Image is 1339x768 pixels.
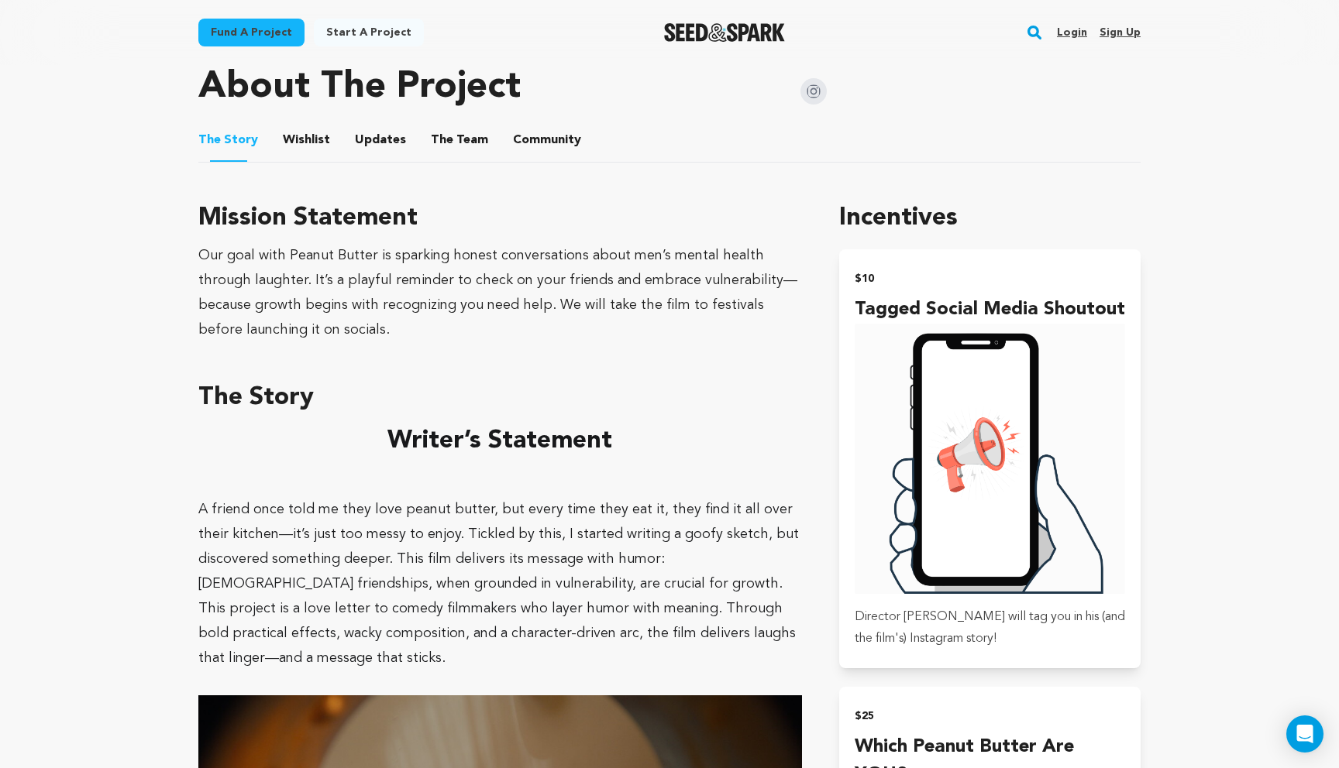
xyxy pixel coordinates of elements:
[198,379,802,417] h3: The Story
[1100,20,1141,45] a: Sign up
[314,19,424,46] a: Start a project
[664,23,786,42] a: Seed&Spark Homepage
[839,249,1141,668] button: $10 Tagged Social Media Shoutout incentive Director [PERSON_NAME] will tag you in his (and the fi...
[198,19,305,46] a: Fund a project
[198,69,521,106] h1: About The Project
[198,131,258,149] span: Story
[355,131,406,149] span: Updates
[855,705,1125,727] h2: $25
[1057,20,1087,45] a: Login
[283,131,330,149] span: Wishlist
[513,131,581,149] span: Community
[855,296,1125,324] h4: Tagged Social Media Shoutout
[1286,715,1324,753] div: Open Intercom Messenger
[800,78,827,105] img: Seed&Spark Instagram Icon
[198,502,799,665] span: A friend once told me they love peanut butter, but every time they eat it, they find it all over ...
[387,429,612,454] strong: Writer’s Statement
[855,606,1125,650] p: Director [PERSON_NAME] will tag you in his (and the film's) Instagram story!
[855,324,1125,594] img: incentive
[198,131,221,149] span: The
[198,200,802,237] h3: Mission Statement
[839,200,1141,237] h1: Incentives
[855,268,1125,290] h2: $10
[198,243,802,342] div: Our goal with Peanut Butter is sparking honest conversations about men’s mental health through la...
[431,131,453,149] span: The
[664,23,786,42] img: Seed&Spark Logo Dark Mode
[431,131,488,149] span: Team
